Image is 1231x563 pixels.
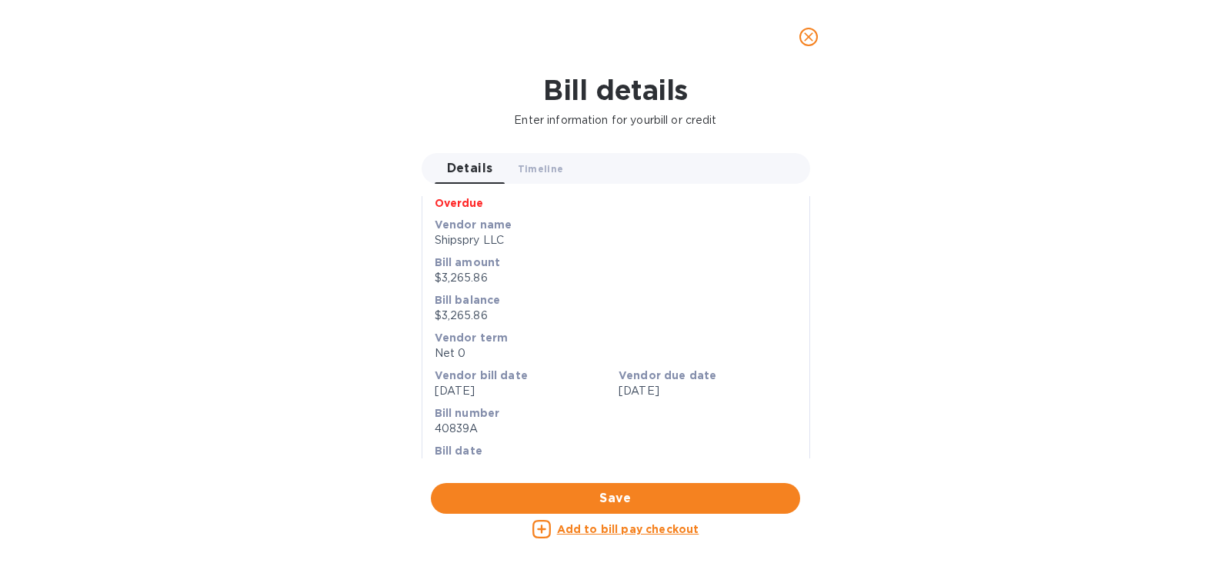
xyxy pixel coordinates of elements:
b: Vendor bill date [435,369,528,381]
p: $3,265.86 [435,270,797,286]
p: Overdue [435,195,797,211]
p: [DATE] [619,383,797,399]
p: 40839A [435,421,797,437]
b: Bill amount [435,256,501,268]
b: Vendor term [435,331,509,344]
span: Details [447,158,493,179]
button: close [790,18,827,55]
b: Bill date [435,445,482,457]
p: [DATE] [435,383,613,399]
p: Enter information for your bill or credit [12,112,1219,128]
b: Vendor name [435,218,512,231]
p: Net 0 [435,345,797,361]
span: Timeline [518,161,564,177]
b: Bill balance [435,294,501,306]
p: Shipspry LLC [435,232,797,248]
p: $3,265.86 [435,308,797,324]
b: Bill number [435,407,500,419]
button: Save [431,483,800,514]
span: Save [443,489,788,508]
b: Vendor due date [619,369,716,381]
h1: Bill details [12,74,1219,106]
u: Add to bill pay checkout [557,523,699,535]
